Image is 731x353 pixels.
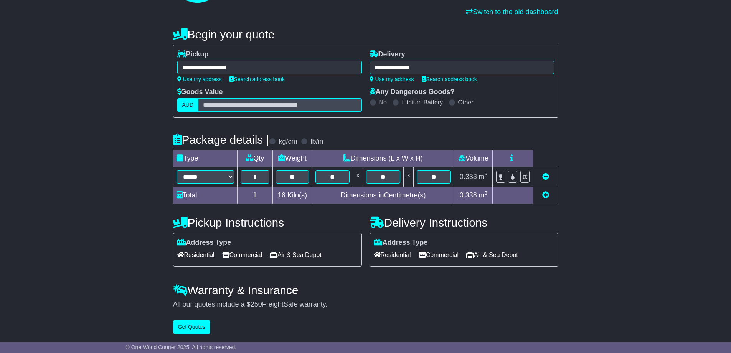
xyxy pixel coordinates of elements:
[379,99,387,106] label: No
[237,150,273,167] td: Qty
[177,239,231,247] label: Address Type
[177,249,215,261] span: Residential
[458,99,474,106] label: Other
[273,150,312,167] td: Weight
[173,284,558,297] h4: Warranty & Insurance
[278,191,285,199] span: 16
[310,138,323,146] label: lb/in
[466,8,558,16] a: Switch to the old dashboard
[454,150,493,167] td: Volume
[374,239,428,247] label: Address Type
[251,300,262,308] span: 250
[229,76,285,82] a: Search address book
[370,50,405,59] label: Delivery
[173,300,558,309] div: All our quotes include a $ FreightSafe warranty.
[479,173,488,181] span: m
[460,173,477,181] span: 0.338
[173,216,362,229] h4: Pickup Instructions
[177,88,223,96] label: Goods Value
[542,191,549,199] a: Add new item
[485,190,488,196] sup: 3
[222,249,262,261] span: Commercial
[177,50,209,59] label: Pickup
[353,167,363,187] td: x
[173,28,558,41] h4: Begin your quote
[479,191,488,199] span: m
[237,187,273,204] td: 1
[173,133,269,146] h4: Package details |
[173,187,237,204] td: Total
[542,173,549,181] a: Remove this item
[370,216,558,229] h4: Delivery Instructions
[270,249,322,261] span: Air & Sea Depot
[402,99,443,106] label: Lithium Battery
[177,98,199,112] label: AUD
[173,320,211,334] button: Get Quotes
[370,88,455,96] label: Any Dangerous Goods?
[404,167,414,187] td: x
[177,76,222,82] a: Use my address
[312,150,454,167] td: Dimensions (L x W x H)
[126,344,237,350] span: © One World Courier 2025. All rights reserved.
[374,249,411,261] span: Residential
[466,249,518,261] span: Air & Sea Depot
[419,249,459,261] span: Commercial
[312,187,454,204] td: Dimensions in Centimetre(s)
[173,150,237,167] td: Type
[460,191,477,199] span: 0.338
[485,172,488,177] sup: 3
[279,138,297,146] label: kg/cm
[273,187,312,204] td: Kilo(s)
[422,76,477,82] a: Search address book
[370,76,414,82] a: Use my address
